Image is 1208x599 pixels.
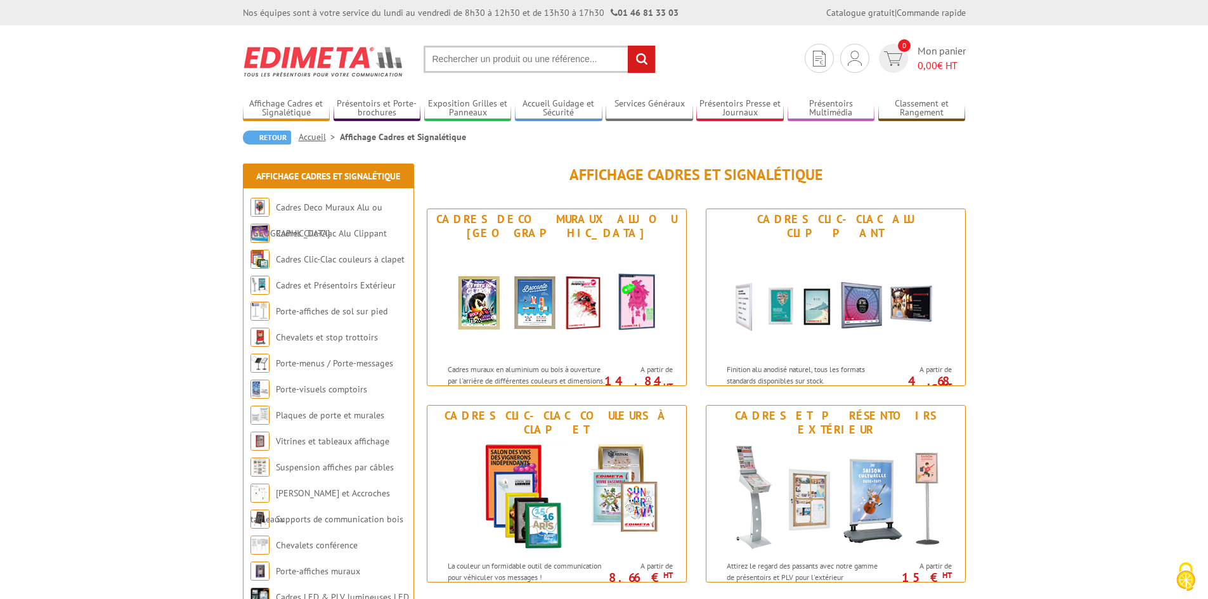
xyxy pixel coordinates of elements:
[788,98,875,119] a: Présentoirs Multimédia
[878,98,966,119] a: Classement et Rangement
[887,561,952,571] span: A partir de
[250,536,270,555] img: Chevalets conférence
[826,7,895,18] a: Catalogue gratuit
[276,306,387,317] a: Porte-affiches de sol sur pied
[276,280,396,291] a: Cadres et Présentoirs Extérieur
[881,574,952,581] p: 15 €
[515,98,602,119] a: Accueil Guidage et Sécurité
[299,131,340,143] a: Accueil
[431,212,683,240] div: Cadres Deco Muraux Alu ou [GEOGRAPHIC_DATA]
[276,435,389,447] a: Vitrines et tableaux affichage
[250,484,270,503] img: Cimaises et Accroches tableaux
[602,377,673,392] p: 14.84 €
[611,7,679,18] strong: 01 46 81 33 03
[243,131,291,145] a: Retour
[334,98,421,119] a: Présentoirs et Porte-brochures
[608,561,673,571] span: A partir de
[250,198,270,217] img: Cadres Deco Muraux Alu ou Bois
[918,59,937,72] span: 0,00
[276,383,367,395] a: Porte-visuels comptoirs
[243,38,405,85] img: Edimeta
[439,243,674,357] img: Cadres Deco Muraux Alu ou Bois
[826,6,966,19] div: |
[250,562,270,581] img: Porte-affiches muraux
[276,254,405,265] a: Cadres Clic-Clac couleurs à clapet
[942,570,952,581] sup: HT
[250,354,270,373] img: Porte-menus / Porte-messages
[706,405,966,583] a: Cadres et Présentoirs Extérieur Cadres et Présentoirs Extérieur Attirez le regard des passants av...
[628,46,655,73] input: rechercher
[710,212,962,240] div: Cadres Clic-Clac Alu Clippant
[608,364,673,375] span: A partir de
[276,513,403,525] a: Supports de communication bois
[250,487,390,525] a: [PERSON_NAME] et Accroches tableaux
[250,406,270,425] img: Plaques de porte et murales
[696,98,784,119] a: Présentoirs Presse et Journaux
[424,98,512,119] a: Exposition Grilles et Panneaux
[427,405,687,583] a: Cadres Clic-Clac couleurs à clapet Cadres Clic-Clac couleurs à clapet La couleur un formidable ou...
[250,250,270,269] img: Cadres Clic-Clac couleurs à clapet
[448,560,605,582] p: La couleur un formidable outil de communication pour véhiculer vos messages !
[813,51,826,67] img: devis rapide
[250,302,270,321] img: Porte-affiches de sol sur pied
[887,364,952,375] span: A partir de
[431,409,683,437] div: Cadres Clic-Clac couleurs à clapet
[727,560,884,582] p: Attirez le regard des passants avec notre gamme de présentoirs et PLV pour l'extérieur
[448,364,605,408] p: Cadres muraux en aluminium ou bois à ouverture par l'arrière de différentes couleurs et dimension...
[250,202,382,239] a: Cadres Deco Muraux Alu ou [GEOGRAPHIC_DATA]
[276,409,384,421] a: Plaques de porte et murales
[276,332,378,343] a: Chevalets et stop trottoirs
[256,171,400,182] a: Affichage Cadres et Signalétique
[942,381,952,392] sup: HT
[243,6,679,19] div: Nos équipes sont à votre service du lundi au vendredi de 8h30 à 12h30 et de 13h30 à 17h30
[848,51,862,66] img: devis rapide
[884,51,902,66] img: devis rapide
[727,364,884,385] p: Finition alu anodisé naturel, tous les formats standards disponibles sur stock.
[876,44,966,73] a: devis rapide 0 Mon panier 0,00€ HT
[663,570,673,581] sup: HT
[276,565,360,577] a: Porte-affiches muraux
[606,98,693,119] a: Services Généraux
[663,381,673,392] sup: HT
[243,98,330,119] a: Affichage Cadres et Signalétique
[424,46,656,73] input: Rechercher un produit ou une référence...
[706,209,966,386] a: Cadres Clic-Clac Alu Clippant Cadres Clic-Clac Alu Clippant Finition alu anodisé naturel, tous le...
[439,440,674,554] img: Cadres Clic-Clac couleurs à clapet
[250,328,270,347] img: Chevalets et stop trottoirs
[881,377,952,392] p: 4.68 €
[250,432,270,451] img: Vitrines et tableaux affichage
[276,228,387,239] a: Cadres Clic-Clac Alu Clippant
[250,276,270,295] img: Cadres et Présentoirs Extérieur
[250,380,270,399] img: Porte-visuels comptoirs
[918,58,966,73] span: € HT
[1170,561,1202,593] img: Cookies (fenêtre modale)
[340,131,466,143] li: Affichage Cadres et Signalétique
[918,44,966,73] span: Mon panier
[276,461,394,473] a: Suspension affiches par câbles
[1164,556,1208,599] button: Cookies (fenêtre modale)
[276,539,358,551] a: Chevalets conférence
[602,574,673,581] p: 8.66 €
[898,39,911,52] span: 0
[710,409,962,437] div: Cadres et Présentoirs Extérieur
[427,167,966,183] h1: Affichage Cadres et Signalétique
[897,7,966,18] a: Commande rapide
[718,440,953,554] img: Cadres et Présentoirs Extérieur
[276,357,393,369] a: Porte-menus / Porte-messages
[250,458,270,477] img: Suspension affiches par câbles
[427,209,687,386] a: Cadres Deco Muraux Alu ou [GEOGRAPHIC_DATA] Cadres Deco Muraux Alu ou Bois Cadres muraux en alumi...
[718,243,953,357] img: Cadres Clic-Clac Alu Clippant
